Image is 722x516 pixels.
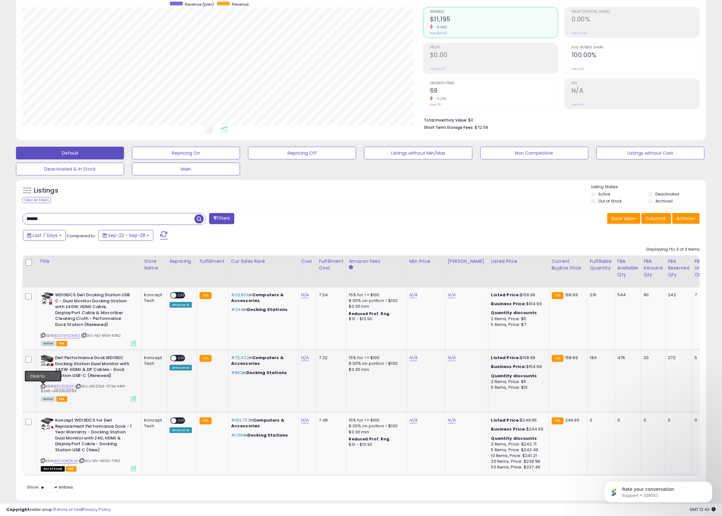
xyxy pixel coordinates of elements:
span: OFF [176,293,186,298]
div: $244.95 [491,426,544,432]
small: FBA [200,292,211,299]
button: Repricing On [132,147,240,159]
div: ASIN: [41,292,136,345]
a: N/A [410,355,417,361]
span: OFF [176,356,186,361]
span: 158.99 [565,355,578,361]
span: | SKU: NQ-RN3I-K9K2 [81,333,121,338]
span: Computers & Accessories [231,292,284,304]
button: Default [16,147,124,159]
b: Listed Price: [491,355,520,361]
button: Non Competitive [480,147,588,159]
img: 4170bgr0TJL._SL40_.jpg [41,355,54,366]
small: Prev: $0.00 [430,67,445,71]
div: 2 Items, Price: $5 [491,379,544,385]
div: Clear All Filters [22,197,51,203]
div: 0 [695,417,716,423]
div: 90 [644,292,660,298]
a: N/A [410,417,417,424]
p: in [231,307,294,313]
a: N/A [448,355,456,361]
div: : [491,310,544,316]
span: ROI [572,82,699,85]
img: 41d04NN6BdL._SL40_.jpg [41,417,54,430]
img: 41Zf60a3KlL._SL40_.jpg [41,292,54,305]
div: 10 Items, Price: $241.21 [491,453,544,459]
p: in [231,292,294,304]
div: 184 [590,355,610,361]
span: Revenue (prev) [185,2,214,7]
b: Short Term Storage Fees: [424,125,474,130]
div: 7 [695,292,716,298]
label: Out of Stock [598,198,622,204]
div: Repricing [170,258,194,265]
a: B0DZD8J1X1 [54,384,74,389]
span: Docking Stations [246,370,287,376]
button: Sep-22 - Sep-28 [98,230,153,241]
p: in [231,417,294,429]
small: -9.21% [433,96,446,101]
span: | SKU: a6f212af-072e-44f4-8249-a14133fa3399 [41,384,126,393]
a: N/A [301,292,309,298]
div: Amazon AI [170,427,192,433]
span: 249.95 [565,417,580,423]
a: Terms of Use [55,506,82,512]
span: Revenue [430,10,558,14]
span: Docking Stations [247,306,288,313]
button: Last 7 Days [23,230,66,241]
b: Business Price: [491,426,526,432]
div: FBA Unsellable Qty [695,258,718,278]
div: 5 Items, Price: $242.46 [491,447,544,453]
b: Reduced Prof. Rng. [349,436,391,442]
div: Cur Sales Rank [231,258,296,265]
div: Fulfillment Cost [319,258,344,271]
small: -8.46% [433,25,447,30]
b: Quantity discounts [491,373,537,379]
span: Computers & Accessories [231,417,284,429]
div: Listed Price [491,258,546,265]
strong: Copyright [6,506,30,512]
div: 0 [590,417,610,423]
span: Profit [430,46,558,49]
small: Prev: N/A [572,103,584,107]
h2: $0.00 [430,51,558,60]
div: Amazon AI [170,365,192,371]
div: 50 Items, Price: $237.46 [491,464,544,470]
div: Displaying 1 to 3 of 3 items [646,247,700,253]
span: #162,757 [231,417,250,423]
b: Quantity discounts [491,310,537,316]
a: N/A [301,417,309,424]
span: $72.58 [475,124,488,130]
span: | SKU: MV-1W00-7XRZ [79,458,120,463]
div: FBA Available Qty [617,258,638,278]
button: Actions [672,213,700,224]
h2: 100.00% [572,51,699,60]
span: Columns [645,215,666,222]
div: $158.99 [491,355,544,361]
div: Min Price [410,258,442,265]
div: Fulfillable Quantity [590,258,612,271]
button: Repricing Off [248,147,356,159]
h2: $11,195 [430,16,558,24]
span: Docking Stations [247,432,288,438]
p: Listing States: [591,184,706,190]
span: Sep-22 - Sep-28 [108,232,145,239]
a: B0CVQXQRJM [54,458,78,464]
h5: Listings [34,186,58,195]
p: in [231,355,294,366]
iframe: Intercom notifications message [594,468,722,513]
div: 5 [695,355,716,361]
a: N/A [410,292,417,298]
span: OFF [176,418,186,424]
span: #1,190 [231,432,244,438]
span: #23,836 [231,292,249,298]
b: Business Price: [491,301,526,307]
a: Privacy Policy [83,506,111,512]
div: : [491,373,544,379]
div: 20 [644,355,660,361]
span: Show: entries [27,484,73,490]
div: $154.99 [491,364,544,370]
div: 2 Items, Price: $5 [491,316,544,322]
